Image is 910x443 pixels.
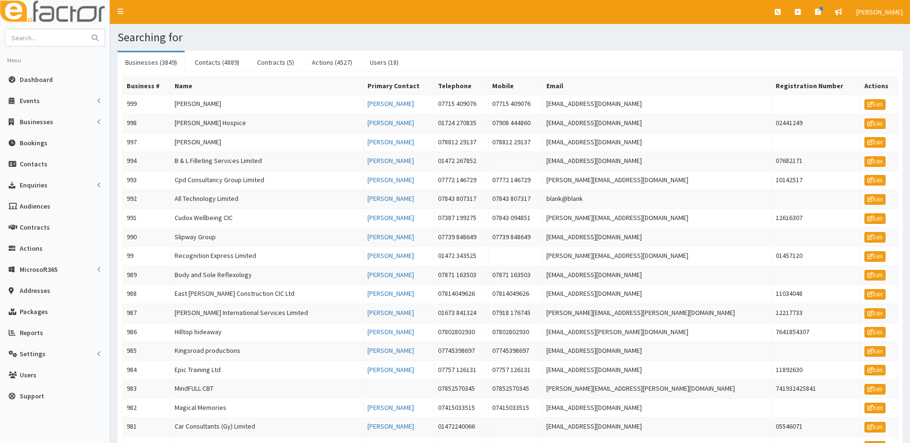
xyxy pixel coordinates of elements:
[488,398,542,418] td: 07415033515
[123,228,171,247] td: 990
[543,361,772,380] td: [EMAIL_ADDRESS][DOMAIN_NAME]
[772,114,860,133] td: 02441249
[20,117,53,126] span: Businesses
[367,213,414,222] a: [PERSON_NAME]
[171,418,363,437] td: Car Consultants (Gy) Limited
[367,156,414,165] a: [PERSON_NAME]
[123,380,171,399] td: 983
[123,77,171,95] th: Business #
[543,418,772,437] td: [EMAIL_ADDRESS][DOMAIN_NAME]
[772,171,860,190] td: 10142517
[20,202,50,210] span: Audiences
[543,247,772,266] td: [PERSON_NAME][EMAIL_ADDRESS][DOMAIN_NAME]
[434,95,488,114] td: 07715 409076
[123,171,171,190] td: 993
[171,114,363,133] td: [PERSON_NAME] Hospice
[171,171,363,190] td: Cpd Consultancy Group Limited
[123,247,171,266] td: 99
[488,266,542,285] td: 07871 163503
[187,52,247,72] a: Contacts (4889)
[171,266,363,285] td: Body and Sole Reflexology
[367,308,414,317] a: [PERSON_NAME]
[171,77,363,95] th: Name
[864,308,886,319] a: Edit
[20,139,47,147] span: Bookings
[20,265,58,274] span: Microsoft365
[20,160,47,168] span: Contacts
[543,133,772,152] td: [EMAIL_ADDRESS][DOMAIN_NAME]
[543,209,772,228] td: [PERSON_NAME][EMAIL_ADDRESS][DOMAIN_NAME]
[171,133,363,152] td: [PERSON_NAME]
[171,342,363,361] td: Kingsroad productions
[772,285,860,304] td: 11034048
[367,194,414,203] a: [PERSON_NAME]
[772,361,860,380] td: 11892630
[20,371,36,379] span: Users
[171,398,363,418] td: Magical Memories
[434,398,488,418] td: 07415033515
[171,285,363,304] td: East [PERSON_NAME] Construction CIC Ltd
[171,95,363,114] td: [PERSON_NAME]
[772,247,860,266] td: 01457120
[488,285,542,304] td: 07814049626
[123,95,171,114] td: 999
[171,190,363,209] td: All Technology Limited
[20,392,44,400] span: Support
[488,171,542,190] td: 07772 146729
[864,232,886,243] a: Edit
[123,323,171,342] td: 986
[864,175,886,186] a: Edit
[488,303,542,323] td: 07918 176745
[367,422,414,431] a: [PERSON_NAME]
[772,152,860,171] td: 07682171
[367,289,414,298] a: [PERSON_NAME]
[171,361,363,380] td: Epic Training Ltd
[20,96,40,105] span: Events
[543,152,772,171] td: [EMAIL_ADDRESS][DOMAIN_NAME]
[864,365,886,375] a: Edit
[434,266,488,285] td: 07871 163503
[488,190,542,209] td: 07843 807317
[123,342,171,361] td: 985
[543,303,772,323] td: [PERSON_NAME][EMAIL_ADDRESS][PERSON_NAME][DOMAIN_NAME]
[864,251,886,262] a: Edit
[249,52,302,72] a: Contracts (5)
[772,323,860,342] td: 7641854307
[367,99,414,108] a: [PERSON_NAME]
[20,75,53,84] span: Dashboard
[543,380,772,399] td: [PERSON_NAME][EMAIL_ADDRESS][PERSON_NAME][DOMAIN_NAME]
[772,209,860,228] td: 12616307
[488,133,542,152] td: 078812 29137
[20,181,47,189] span: Enquiries
[864,346,886,357] a: Edit
[20,350,46,358] span: Settings
[434,228,488,247] td: 07739 848649
[367,270,414,279] a: [PERSON_NAME]
[367,365,414,374] a: [PERSON_NAME]
[123,285,171,304] td: 988
[772,380,860,399] td: 741932425841
[367,118,414,127] a: [PERSON_NAME]
[864,213,886,224] a: Edit
[864,327,886,338] a: Edit
[171,323,363,342] td: Hilltop hideaway
[543,77,772,95] th: Email
[171,247,363,266] td: Recognition Express Limited
[434,152,488,171] td: 01472 267852
[123,133,171,152] td: 997
[123,152,171,171] td: 994
[123,303,171,323] td: 987
[543,266,772,285] td: [EMAIL_ADDRESS][DOMAIN_NAME]
[488,114,542,133] td: 07908 444860
[123,418,171,437] td: 981
[864,270,886,280] a: Edit
[434,285,488,304] td: 07814049626
[864,99,886,110] a: Edit
[20,223,50,232] span: Contracts
[362,52,406,72] a: Users (18)
[488,209,542,228] td: 07843 094851
[171,380,363,399] td: MindFULL CBT
[118,52,185,72] a: Businesses (3849)
[20,307,48,316] span: Packages
[304,52,360,72] a: Actions (4527)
